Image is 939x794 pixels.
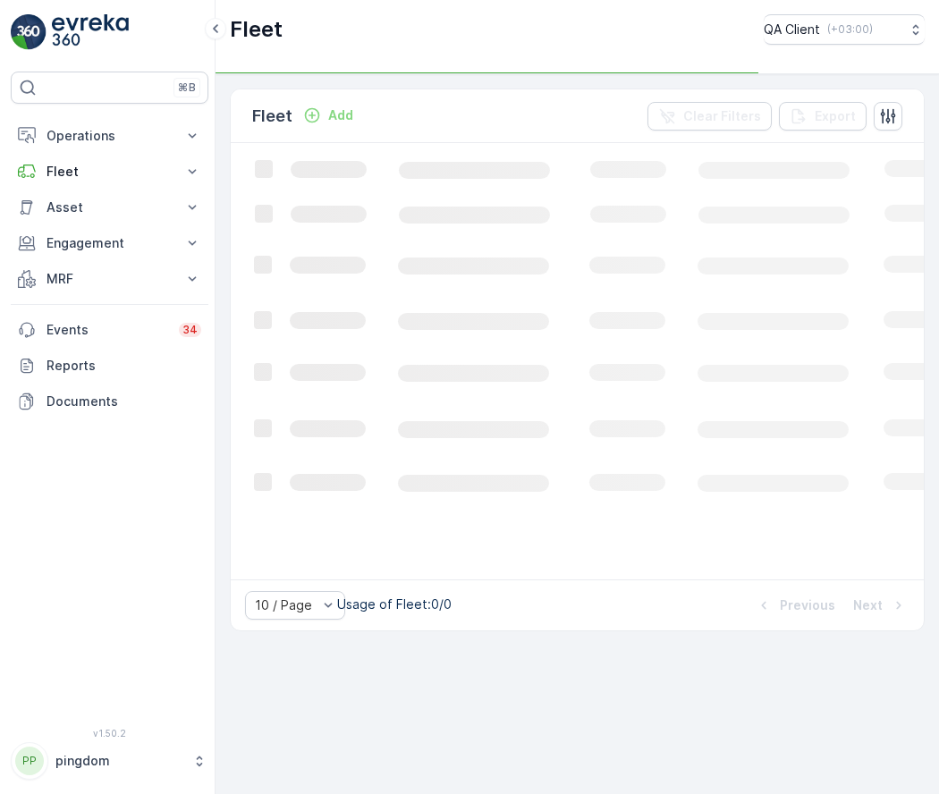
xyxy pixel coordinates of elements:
[851,595,909,616] button: Next
[11,312,208,348] a: Events34
[47,270,173,288] p: MRF
[55,752,183,770] p: pingdom
[47,127,173,145] p: Operations
[11,118,208,154] button: Operations
[853,596,883,614] p: Next
[47,393,201,410] p: Documents
[753,595,837,616] button: Previous
[11,190,208,225] button: Asset
[47,234,173,252] p: Engagement
[328,106,353,124] p: Add
[827,22,873,37] p: ( +03:00 )
[11,154,208,190] button: Fleet
[11,261,208,297] button: MRF
[47,321,168,339] p: Events
[11,742,208,780] button: PPpingdom
[11,728,208,739] span: v 1.50.2
[11,348,208,384] a: Reports
[11,14,47,50] img: logo
[15,747,44,775] div: PP
[647,102,772,131] button: Clear Filters
[764,21,820,38] p: QA Client
[47,198,173,216] p: Asset
[337,595,452,613] p: Usage of Fleet : 0/0
[178,80,196,95] p: ⌘B
[296,105,360,126] button: Add
[47,357,201,375] p: Reports
[182,323,198,337] p: 34
[47,163,173,181] p: Fleet
[230,15,283,44] p: Fleet
[11,225,208,261] button: Engagement
[252,104,292,129] p: Fleet
[52,14,129,50] img: logo_light-DOdMpM7g.png
[815,107,856,125] p: Export
[11,384,208,419] a: Documents
[780,596,835,614] p: Previous
[683,107,761,125] p: Clear Filters
[764,14,925,45] button: QA Client(+03:00)
[779,102,867,131] button: Export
